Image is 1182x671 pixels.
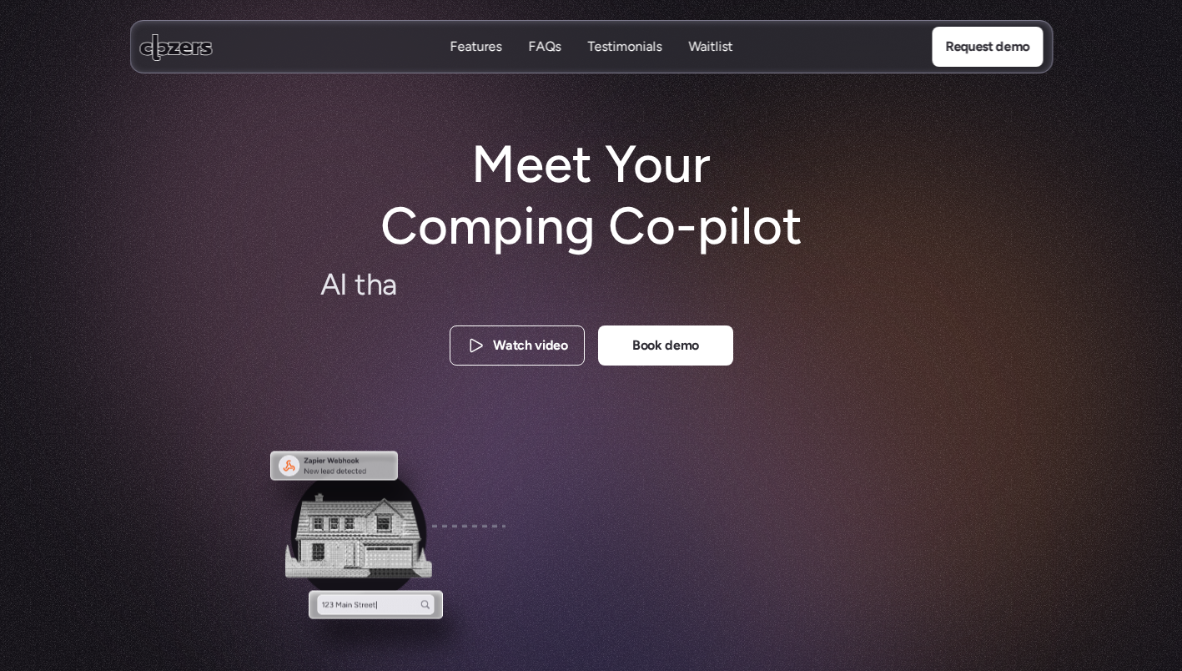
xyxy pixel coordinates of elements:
[692,273,707,314] span: n
[677,273,691,314] span: a
[485,266,498,307] span: s
[320,265,340,305] span: A
[842,273,856,314] span: s
[829,273,842,314] span: s
[538,273,563,314] span: m
[812,273,828,314] span: e
[396,265,407,305] span: t
[450,38,501,57] a: FeaturesFeatures
[857,273,862,314] span: .
[455,265,468,305] span: k
[581,273,586,314] span: i
[748,273,758,314] span: f
[586,273,602,314] span: n
[637,273,653,314] span: u
[807,273,812,314] span: l
[688,56,732,74] p: Waitlist
[758,273,768,314] span: f
[654,273,670,314] span: n
[688,38,732,57] a: WaitlistWaitlist
[631,335,698,356] p: Book demo
[493,335,567,356] p: Watch video
[450,38,501,56] p: Features
[382,265,396,305] span: a
[450,56,501,74] p: Features
[688,38,732,56] p: Waitlist
[340,265,347,305] span: I
[627,273,637,314] span: f
[587,56,661,74] p: Testimonials
[355,265,365,305] span: t
[365,134,817,258] h1: Meet Your Comping Co-pilot
[707,273,724,314] span: d
[603,273,620,314] span: g
[469,265,485,306] span: e
[415,265,440,305] span: m
[786,273,795,314] span: r
[528,38,561,57] a: FAQsFAQs
[796,273,807,314] span: t
[440,265,455,305] span: a
[521,272,538,313] span: o
[528,38,561,56] p: FAQs
[587,38,661,57] a: TestimonialsTestimonials
[528,56,561,74] p: FAQs
[563,273,580,314] span: p
[505,269,521,310] span: c
[945,36,1029,58] p: Request demo
[769,273,786,314] span: o
[932,27,1043,67] a: Request demo
[587,38,661,56] p: Testimonials
[366,265,382,305] span: h
[598,325,733,366] a: Book demo
[732,273,747,314] span: e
